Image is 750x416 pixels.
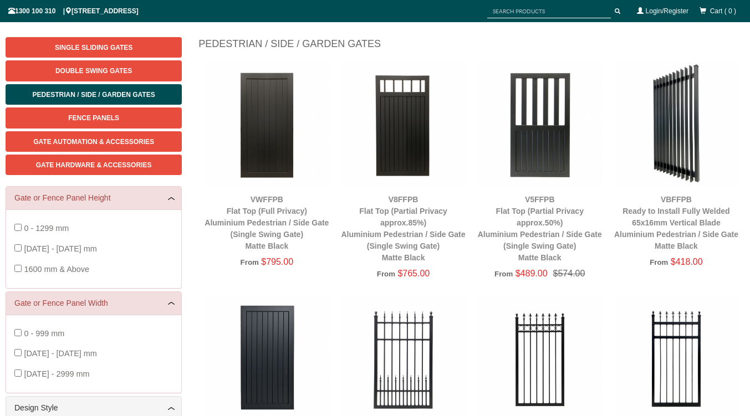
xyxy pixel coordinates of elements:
span: 1600 mm & Above [24,265,89,274]
h1: Pedestrian / Side / Garden Gates [198,37,744,57]
span: [DATE] - [DATE] mm [24,244,96,253]
a: VWFFPBFlat Top (Full Privacy)Aluminium Pedestrian / Side Gate (Single Swing Gate)Matte Black [205,195,329,250]
span: $574.00 [548,269,585,278]
span: Fence Panels [68,114,119,122]
span: Gate Hardware & Accessories [36,161,152,169]
img: V8FFPB - Flat Top (Partial Privacy approx.85%) - Aluminium Pedestrian / Side Gate (Single Swing G... [340,62,466,187]
span: From [494,270,513,278]
span: $765.00 [397,269,430,278]
span: 0 - 1299 mm [24,224,69,233]
a: Login/Register [646,7,688,15]
span: Single Sliding Gates [55,44,132,52]
span: From [650,258,668,266]
span: Double Swing Gates [55,67,132,75]
input: SEARCH PRODUCTS [487,4,611,18]
span: From [377,270,395,278]
a: Single Sliding Gates [6,37,182,58]
span: Gate Automation & Accessories [33,138,154,146]
a: Gate Automation & Accessories [6,131,182,152]
a: VBFFPBReady to Install Fully Welded 65x16mm Vertical BladeAluminium Pedestrian / Side GateMatte B... [614,195,738,250]
img: V5FFPB - Flat Top (Partial Privacy approx.50%) - Aluminium Pedestrian / Side Gate (Single Swing G... [477,62,603,187]
span: 0 - 999 mm [24,329,64,338]
a: Gate or Fence Panel Width [14,297,173,309]
a: Gate or Fence Panel Height [14,192,173,204]
span: 1300 100 310 | [STREET_ADDRESS] [8,7,139,15]
a: V5FFPBFlat Top (Partial Privacy approx.50%)Aluminium Pedestrian / Side Gate (Single Swing Gate)Ma... [478,195,602,262]
a: Pedestrian / Side / Garden Gates [6,84,182,105]
span: [DATE] - [DATE] mm [24,349,96,358]
a: Gate Hardware & Accessories [6,155,182,175]
a: Fence Panels [6,107,182,128]
span: Cart ( 0 ) [710,7,736,15]
img: VWFFPB - Flat Top (Full Privacy) - Aluminium Pedestrian / Side Gate (Single Swing Gate) - Matte B... [204,62,329,187]
a: V8FFPBFlat Top (Partial Privacy approx.85%)Aluminium Pedestrian / Side Gate (Single Swing Gate)Ma... [341,195,466,262]
span: $418.00 [671,257,703,266]
img: VBFFPB - Ready to Install Fully Welded 65x16mm Vertical Blade - Aluminium Pedestrian / Side Gate ... [614,62,739,187]
a: Design Style [14,402,173,414]
a: Double Swing Gates [6,60,182,81]
span: Pedestrian / Side / Garden Gates [33,91,155,99]
span: [DATE] - 2999 mm [24,369,89,378]
span: $795.00 [261,257,293,266]
span: $489.00 [516,269,548,278]
span: From [241,258,259,266]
